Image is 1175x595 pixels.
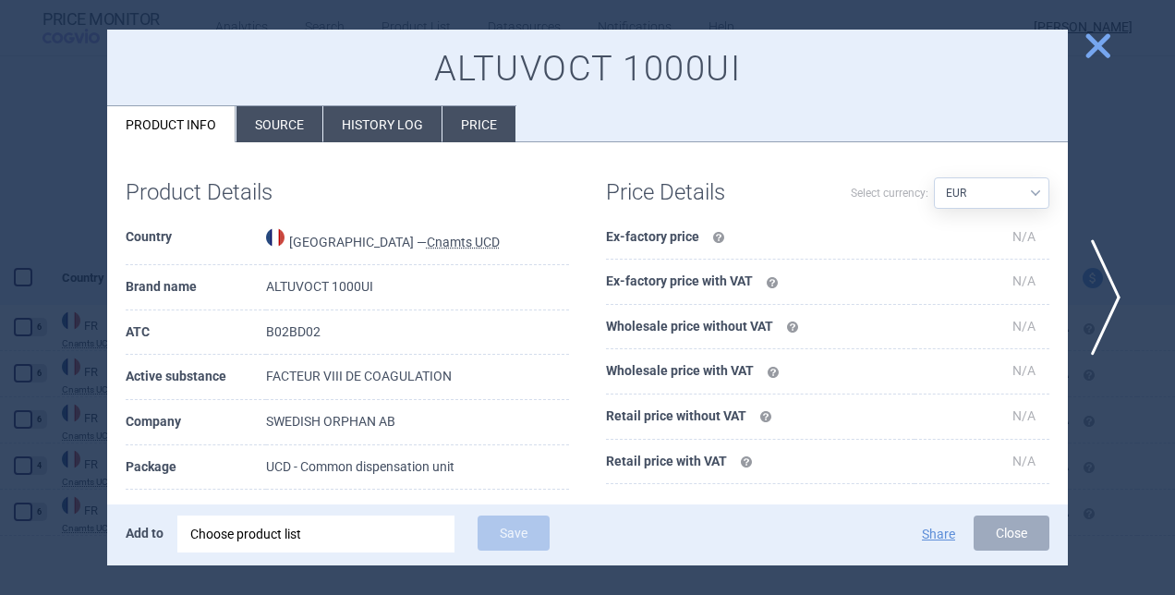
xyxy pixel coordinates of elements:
li: Source [236,106,322,142]
td: B02BD02 [266,310,569,356]
td: FACTEUR VIII DE COAGULATION [266,355,569,400]
h1: Product Details [126,179,347,206]
th: Wholesale price without VAT [606,305,915,350]
td: SWEDISH ORPHAN AB [266,400,569,445]
h1: ALTUVOCT 1000UI [126,48,1049,91]
img: France [266,228,285,247]
li: History log [323,106,442,142]
th: Wholesale price with VAT [606,349,915,395]
span: N/A [1012,454,1036,468]
abbr: Cnamts UCD — Online database of medicines under the National Health Insurance Fund for salaried w... [427,235,500,249]
th: Brand name [126,265,266,310]
th: Company [126,400,266,445]
th: Retail price without VAT [606,395,915,440]
th: ATC [126,310,266,356]
th: Country [126,215,266,266]
th: Retail price with VAT [606,440,915,485]
span: N/A [1012,408,1036,423]
button: Share [922,528,955,540]
span: N/A [1012,363,1036,378]
div: Choose product list [177,516,454,552]
h1: Price Details [606,179,828,206]
th: Ex-factory price [606,215,915,261]
span: N/A [1012,229,1036,244]
th: Dosage form [126,490,266,535]
label: Select currency: [851,177,928,209]
span: N/A [1012,319,1036,334]
p: Add to [126,516,164,551]
td: INJ [GEOGRAPHIC_DATA]+SRG [266,490,569,535]
li: Price [442,106,515,142]
li: Product info [107,106,236,142]
th: Active substance [126,355,266,400]
span: N/A [1012,273,1036,288]
div: Choose product list [190,516,442,552]
button: Save [478,516,550,551]
th: Ex-factory price with VAT [606,260,915,305]
td: ALTUVOCT 1000UI [266,265,569,310]
th: Package [126,445,266,491]
button: Close [974,516,1049,551]
td: [GEOGRAPHIC_DATA] — [266,215,569,266]
td: UCD - Common dispensation unit [266,445,569,491]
